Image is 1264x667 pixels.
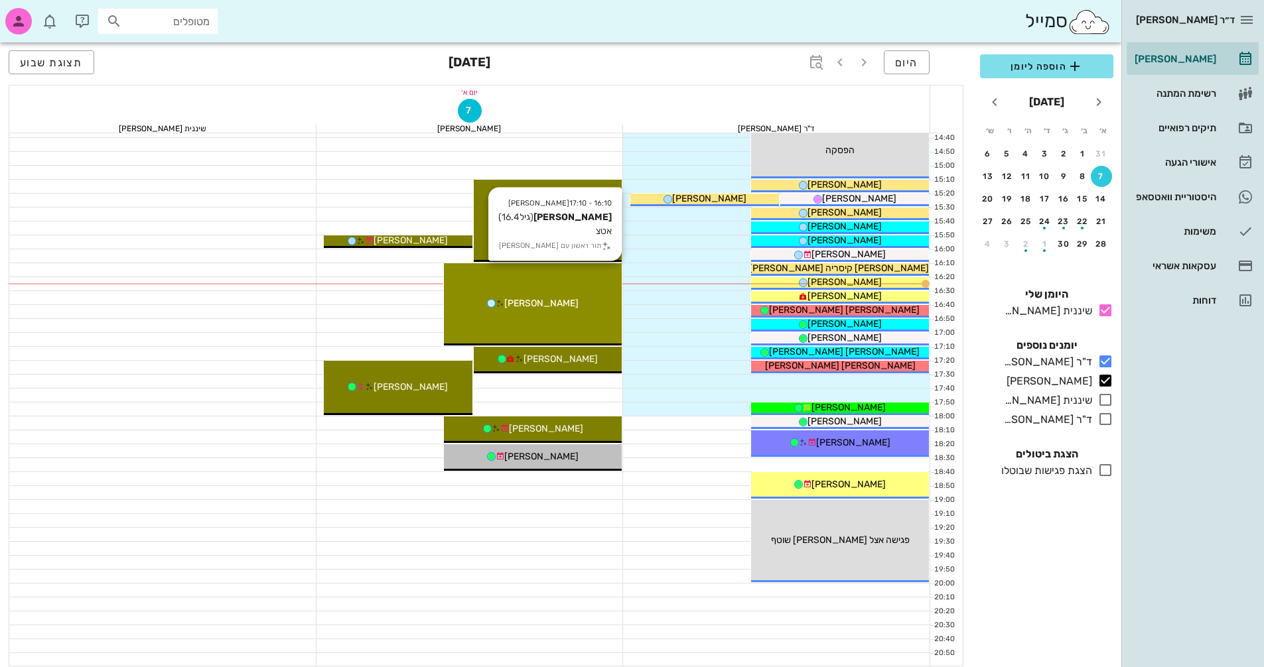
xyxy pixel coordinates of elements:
[808,290,882,302] span: [PERSON_NAME]
[1072,172,1093,181] div: 8
[1000,119,1017,142] th: ו׳
[1127,284,1259,316] a: דוחות
[504,451,579,462] span: [PERSON_NAME]
[930,397,957,408] div: 17:50
[997,211,1018,232] button: 26
[771,534,910,546] span: פגישה אצל [PERSON_NAME] שוטף
[930,509,957,520] div: 19:10
[1015,149,1036,158] div: 4
[1095,119,1112,142] th: א׳
[930,216,957,227] div: 15:40
[1091,172,1112,181] div: 7
[808,318,882,330] span: [PERSON_NAME]
[999,412,1092,428] div: ד"ר [PERSON_NAME]
[1072,143,1093,164] button: 1
[997,188,1018,210] button: 19
[977,172,999,181] div: 13
[1034,194,1056,204] div: 17
[930,439,957,450] div: 18:20
[1091,143,1112,164] button: 31
[1132,295,1216,306] div: דוחות
[977,217,999,226] div: 27
[977,239,999,249] div: 4
[1132,261,1216,271] div: עסקאות אשראי
[524,353,598,365] span: [PERSON_NAME]
[1015,143,1036,164] button: 4
[1072,149,1093,158] div: 1
[769,304,920,316] span: [PERSON_NAME] [PERSON_NAME]
[930,160,957,172] div: 15:00
[980,54,1113,78] button: הוספה ליומן
[9,86,930,99] div: יום א׳
[930,536,957,548] div: 19:30
[808,221,882,232] span: [PERSON_NAME]
[1057,119,1074,142] th: ג׳
[997,149,1018,158] div: 5
[808,179,882,190] span: [PERSON_NAME]
[749,263,929,274] span: [PERSON_NAME] קיסריה [PERSON_NAME]
[1072,188,1093,210] button: 15
[930,522,957,534] div: 19:20
[1091,149,1112,158] div: 31
[458,105,481,116] span: 7
[997,143,1018,164] button: 5
[1015,188,1036,210] button: 18
[930,341,957,353] div: 17:10
[811,402,886,413] span: [PERSON_NAME]
[816,437,890,448] span: [PERSON_NAME]
[1034,149,1056,158] div: 3
[374,235,448,246] span: [PERSON_NAME]
[980,286,1113,302] h4: היומן שלי
[930,592,957,603] div: 20:10
[930,550,957,562] div: 19:40
[930,174,957,186] div: 15:10
[1001,373,1092,389] div: [PERSON_NAME]
[1053,172,1074,181] div: 9
[1015,172,1036,181] div: 11
[999,393,1092,408] div: שיננית [PERSON_NAME]
[1127,112,1259,144] a: תיקים רפואיים
[1127,215,1259,247] a: משימות
[1132,123,1216,133] div: תיקים רפואיים
[1127,147,1259,178] a: אישורי הגעה
[977,166,999,187] button: 13
[1034,239,1056,249] div: 1
[1015,239,1036,249] div: 2
[930,634,957,645] div: 20:40
[1087,90,1111,114] button: חודש שעבר
[1091,239,1112,249] div: 28
[1053,143,1074,164] button: 2
[1132,54,1216,64] div: [PERSON_NAME]
[1091,217,1112,226] div: 21
[930,578,957,589] div: 20:00
[1127,181,1259,213] a: היסטוריית וואטסאפ
[808,416,882,427] span: [PERSON_NAME]
[1072,211,1093,232] button: 22
[930,202,957,213] div: 15:30
[458,99,482,123] button: 7
[930,188,957,200] div: 15:20
[1053,217,1074,226] div: 23
[449,50,490,77] h3: [DATE]
[997,172,1018,181] div: 12
[997,239,1018,249] div: 3
[930,286,957,297] div: 16:30
[374,381,448,393] span: [PERSON_NAME]
[1132,192,1216,202] div: היסטוריית וואטסאפ
[930,272,957,283] div: 16:20
[997,194,1018,204] div: 19
[1091,233,1112,255] button: 28
[808,207,882,218] span: [PERSON_NAME]
[822,193,896,204] span: [PERSON_NAME]
[1025,7,1111,36] div: סמייל
[1053,233,1074,255] button: 30
[1072,217,1093,226] div: 22
[977,211,999,232] button: 27
[884,50,930,74] button: היום
[1053,211,1074,232] button: 23
[930,425,957,436] div: 18:10
[983,90,1007,114] button: חודש הבא
[1034,211,1056,232] button: 24
[1127,78,1259,109] a: רשימת המתנה
[1015,233,1036,255] button: 2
